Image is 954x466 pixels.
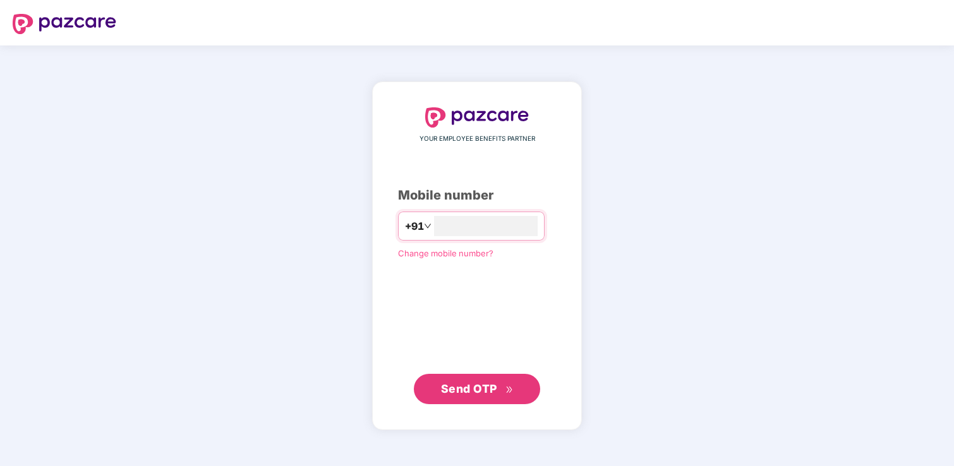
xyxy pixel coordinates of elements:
[424,222,432,230] span: down
[505,386,514,394] span: double-right
[398,248,493,258] a: Change mobile number?
[441,382,497,395] span: Send OTP
[420,134,535,144] span: YOUR EMPLOYEE BENEFITS PARTNER
[414,374,540,404] button: Send OTPdouble-right
[425,107,529,128] img: logo
[398,186,556,205] div: Mobile number
[13,14,116,34] img: logo
[405,218,424,234] span: +91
